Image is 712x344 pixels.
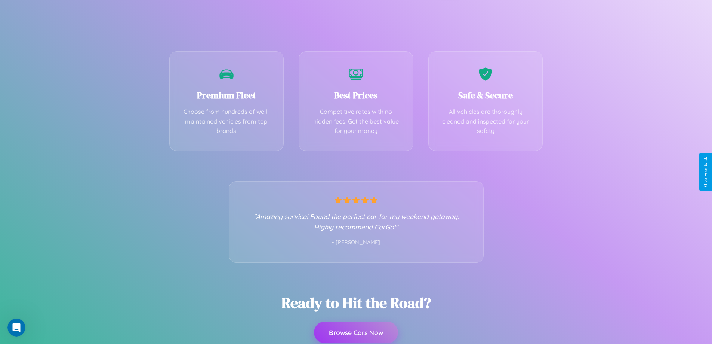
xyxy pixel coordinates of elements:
[181,89,272,101] h3: Premium Fleet
[281,293,431,313] h2: Ready to Hit the Road?
[314,322,398,343] button: Browse Cars Now
[181,107,272,136] p: Choose from hundreds of well-maintained vehicles from top brands
[310,107,402,136] p: Competitive rates with no hidden fees. Get the best value for your money
[244,238,468,247] p: - [PERSON_NAME]
[244,211,468,232] p: "Amazing service! Found the perfect car for my weekend getaway. Highly recommend CarGo!"
[440,89,531,101] h3: Safe & Secure
[310,89,402,101] h3: Best Prices
[703,157,708,187] div: Give Feedback
[7,319,25,337] iframe: Intercom live chat
[440,107,531,136] p: All vehicles are thoroughly cleaned and inspected for your safety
